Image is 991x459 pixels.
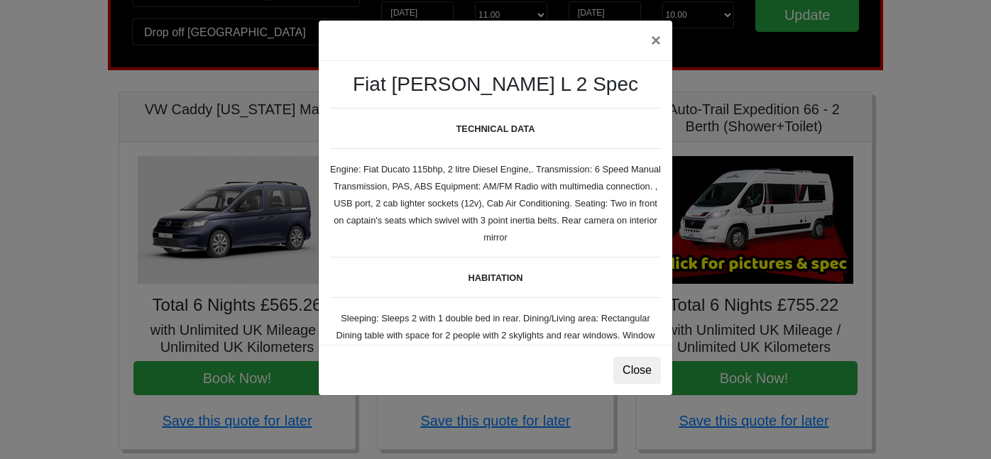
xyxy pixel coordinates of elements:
[468,272,522,283] b: HABITATION
[613,357,661,384] button: Close
[640,21,672,60] button: ×
[330,72,661,96] h3: Fiat [PERSON_NAME] L 2 Spec
[456,123,535,134] b: TECHNICAL DATA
